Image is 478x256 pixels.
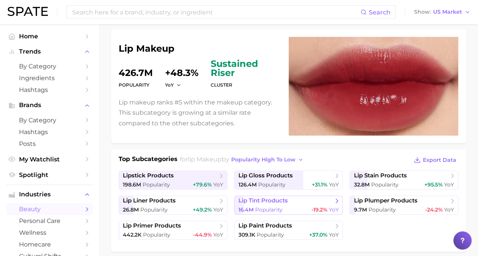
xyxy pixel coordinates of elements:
button: Trends [6,46,93,57]
span: Spotlight [19,171,80,179]
span: YoY [329,181,338,188]
a: wellness [6,227,93,239]
span: 309.1k [238,231,255,238]
a: Ingredients [6,72,93,84]
span: -44.9% [193,231,212,238]
span: Home [19,33,80,40]
span: homecare [19,241,80,248]
span: Hashtags [19,86,80,93]
h1: Top Subcategories [119,155,178,166]
a: Home [6,30,93,42]
a: personal care [6,215,93,227]
a: lip stain products32.8m Popularity+95.5% YoY [349,171,458,190]
span: lip gloss products [238,172,293,179]
span: lip tint products [238,197,288,204]
a: Hashtags [6,126,93,138]
span: YoY [329,231,338,238]
span: +79.6% [193,181,212,188]
a: lip tint products16.4m Popularity-19.2% YoY [234,196,343,215]
span: lip makeup [188,156,222,163]
span: YoY [444,206,454,213]
span: YoY [444,181,454,188]
h1: lip makeup [119,44,279,53]
span: Popularity [257,231,284,238]
span: Popularity [143,231,170,238]
span: YoY [329,206,338,213]
span: +31.1% [311,181,327,188]
span: YoY [213,181,223,188]
span: YoY [165,82,174,88]
span: Popularity [368,206,395,213]
a: beauty [6,203,93,215]
button: ShowUS Market [412,7,472,17]
span: lip paint products [238,222,292,229]
span: Posts [19,140,80,147]
a: Hashtags [6,84,93,96]
a: lip gloss products126.4m Popularity+31.1% YoY [234,171,343,190]
span: lip primer products [123,222,181,229]
span: personal care [19,217,80,224]
dt: Popularity [119,81,153,90]
span: Popularity [140,206,168,213]
img: SPATE [8,7,48,16]
span: YoY [213,231,223,238]
span: +49.2% [193,206,212,213]
a: lip plumper products9.7m Popularity-24.2% YoY [349,196,458,215]
a: My Watchlist [6,153,93,165]
button: YoY [165,82,181,88]
span: for by [180,156,306,163]
a: by Category [6,114,93,126]
button: Industries [6,189,93,200]
span: US Market [433,10,462,14]
span: lip liner products [123,197,176,204]
dd: 426.7m [119,59,153,77]
span: 442.2k [123,231,141,238]
span: beauty [19,205,80,213]
span: My Watchlist [19,156,80,163]
span: Export Data [423,157,456,163]
dd: +48.3% [165,59,199,77]
span: Search [369,9,391,16]
a: lip paint products309.1k Popularity+37.0% YoY [234,221,343,240]
span: Ingredients [19,74,80,82]
button: Export Data [412,155,458,165]
span: lip stain products [354,172,407,179]
button: Brands [6,100,93,111]
span: Show [414,10,431,14]
dt: cluster [211,81,279,90]
span: by Category [19,117,80,124]
span: lipstick products [123,172,174,179]
span: YoY [213,206,223,213]
input: Search here for a brand, industry, or ingredient [71,6,360,19]
p: Lip makeup ranks #5 within the makeup category. This subcategory is growing at a similar rate com... [119,97,279,128]
span: 126.4m [238,181,257,188]
span: +95.5% [424,181,443,188]
span: Popularity [143,181,170,188]
span: popularity high to low [231,156,295,163]
span: sustained riser [211,59,279,77]
span: 26.8m [123,206,139,213]
button: popularity high to low [229,155,306,165]
a: Spotlight [6,169,93,181]
span: Popularity [371,181,398,188]
span: Hashtags [19,128,80,136]
span: 32.8m [354,181,369,188]
span: wellness [19,229,80,236]
a: homecare [6,239,93,250]
span: 16.4m [238,206,254,213]
span: 198.6m [123,181,141,188]
span: Popularity [258,181,286,188]
span: 9.7m [354,206,367,213]
span: Industries [19,191,80,198]
span: by Category [19,63,80,70]
a: Posts [6,138,93,150]
span: Popularity [255,206,283,213]
span: lip plumper products [354,197,417,204]
span: Trends [19,48,80,55]
span: -19.2% [311,206,327,213]
a: by Category [6,60,93,72]
a: lip liner products26.8m Popularity+49.2% YoY [119,196,227,215]
span: +37.0% [309,231,327,238]
a: lip primer products442.2k Popularity-44.9% YoY [119,221,227,240]
span: Brands [19,102,80,109]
